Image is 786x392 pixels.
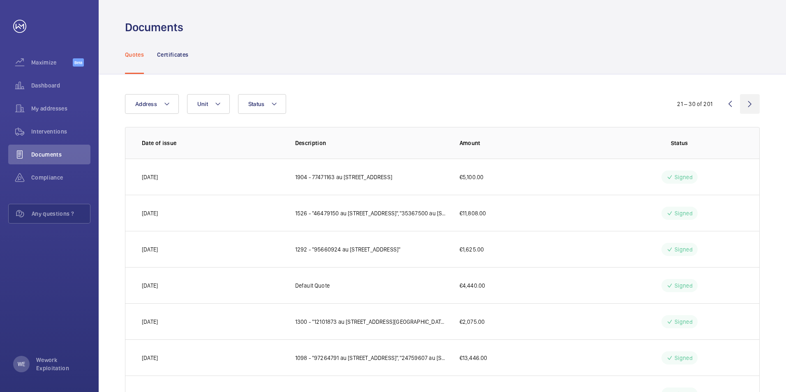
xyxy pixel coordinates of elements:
[125,20,183,35] h1: Documents
[18,360,25,368] p: WE
[135,101,157,107] span: Address
[125,94,179,114] button: Address
[460,209,486,217] p: €11,808.00
[32,210,90,218] span: Any questions ?
[675,318,693,326] p: Signed
[675,354,693,362] p: Signed
[31,104,90,113] span: My addresses
[295,354,446,362] p: 1098 - "97264791 au [STREET_ADDRESS]","24759607 au [STREET_ADDRESS]","9566092
[295,209,446,217] p: 1526 - "46479150 au [STREET_ADDRESS]","35367500 au [STREET_ADDRESS]
[677,100,712,108] div: 21 – 30 of 201
[675,173,693,181] p: Signed
[675,209,693,217] p: Signed
[142,245,158,254] p: [DATE]
[295,139,446,147] p: Description
[142,139,282,147] p: Date of issue
[142,281,158,290] p: [DATE]
[31,150,90,159] span: Documents
[36,356,86,372] p: Wework Exploitation
[238,94,287,114] button: Status
[295,281,330,290] p: Default Quote
[248,101,265,107] span: Status
[142,173,158,181] p: [DATE]
[460,139,603,147] p: Amount
[675,281,693,290] p: Signed
[460,281,485,290] p: €4,440.00
[142,354,158,362] p: [DATE]
[295,173,392,181] p: 1904 - 77471163 au [STREET_ADDRESS]
[142,318,158,326] p: [DATE]
[31,58,73,67] span: Maximize
[460,354,488,362] p: €13,446.00
[31,173,90,182] span: Compliance
[460,245,484,254] p: €1,625.00
[460,318,485,326] p: €2,075.00
[73,58,84,67] span: Beta
[197,101,208,107] span: Unit
[460,173,484,181] p: €5,100.00
[142,209,158,217] p: [DATE]
[187,94,230,114] button: Unit
[295,318,446,326] p: 1300 - "12101873 au [STREET_ADDRESS][GEOGRAPHIC_DATA][STREET_ADDRESS]"
[31,81,90,90] span: Dashboard
[675,245,693,254] p: Signed
[295,245,401,254] p: 1292 - "95660924 au [STREET_ADDRESS]"
[157,51,188,59] p: Certificates
[125,51,144,59] p: Quotes
[31,127,90,136] span: Interventions
[616,139,743,147] p: Status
